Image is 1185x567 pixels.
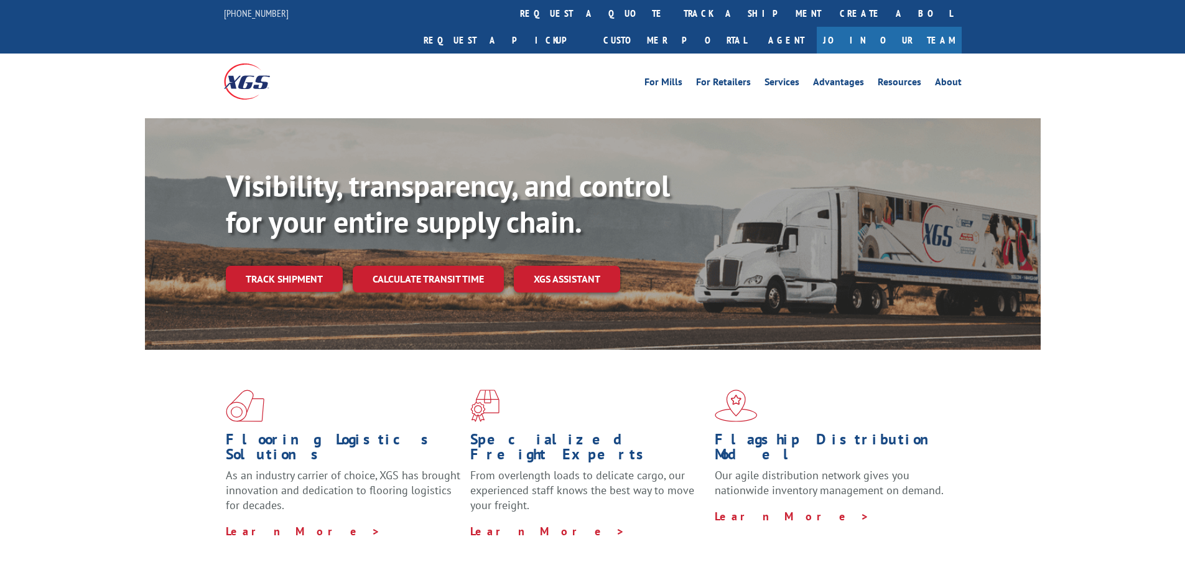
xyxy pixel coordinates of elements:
img: xgs-icon-focused-on-flooring-red [470,390,500,422]
a: Learn More > [226,524,381,538]
a: Track shipment [226,266,343,292]
a: [PHONE_NUMBER] [224,7,289,19]
h1: Specialized Freight Experts [470,432,705,468]
a: Join Our Team [817,27,962,54]
img: xgs-icon-total-supply-chain-intelligence-red [226,390,264,422]
a: Resources [878,77,921,91]
a: Learn More > [715,509,870,523]
a: Agent [756,27,817,54]
a: XGS ASSISTANT [514,266,620,293]
img: xgs-icon-flagship-distribution-model-red [715,390,758,422]
b: Visibility, transparency, and control for your entire supply chain. [226,166,670,241]
a: For Retailers [696,77,751,91]
a: Calculate transit time [353,266,504,293]
a: About [935,77,962,91]
span: As an industry carrier of choice, XGS has brought innovation and dedication to flooring logistics... [226,468,460,512]
a: Learn More > [470,524,625,538]
a: Services [764,77,799,91]
p: From overlength loads to delicate cargo, our experienced staff knows the best way to move your fr... [470,468,705,523]
a: For Mills [644,77,682,91]
a: Request a pickup [414,27,594,54]
h1: Flagship Distribution Model [715,432,950,468]
a: Customer Portal [594,27,756,54]
span: Our agile distribution network gives you nationwide inventory management on demand. [715,468,944,497]
a: Advantages [813,77,864,91]
h1: Flooring Logistics Solutions [226,432,461,468]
